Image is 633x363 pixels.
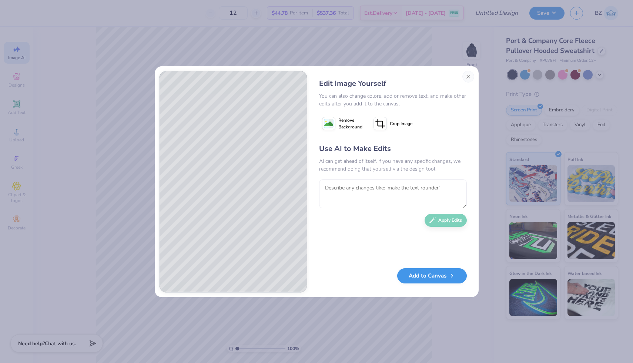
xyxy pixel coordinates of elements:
[371,114,417,133] button: Crop Image
[319,157,467,173] div: AI can get ahead of itself. If you have any specific changes, we recommend doing that yourself vi...
[319,114,365,133] button: Remove Background
[390,120,412,127] span: Crop Image
[462,71,474,83] button: Close
[319,78,467,89] div: Edit Image Yourself
[319,92,467,108] div: You can also change colors, add or remove text, and make other edits after you add it to the canvas.
[338,117,362,130] span: Remove Background
[319,143,467,154] div: Use AI to Make Edits
[397,268,467,283] button: Add to Canvas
